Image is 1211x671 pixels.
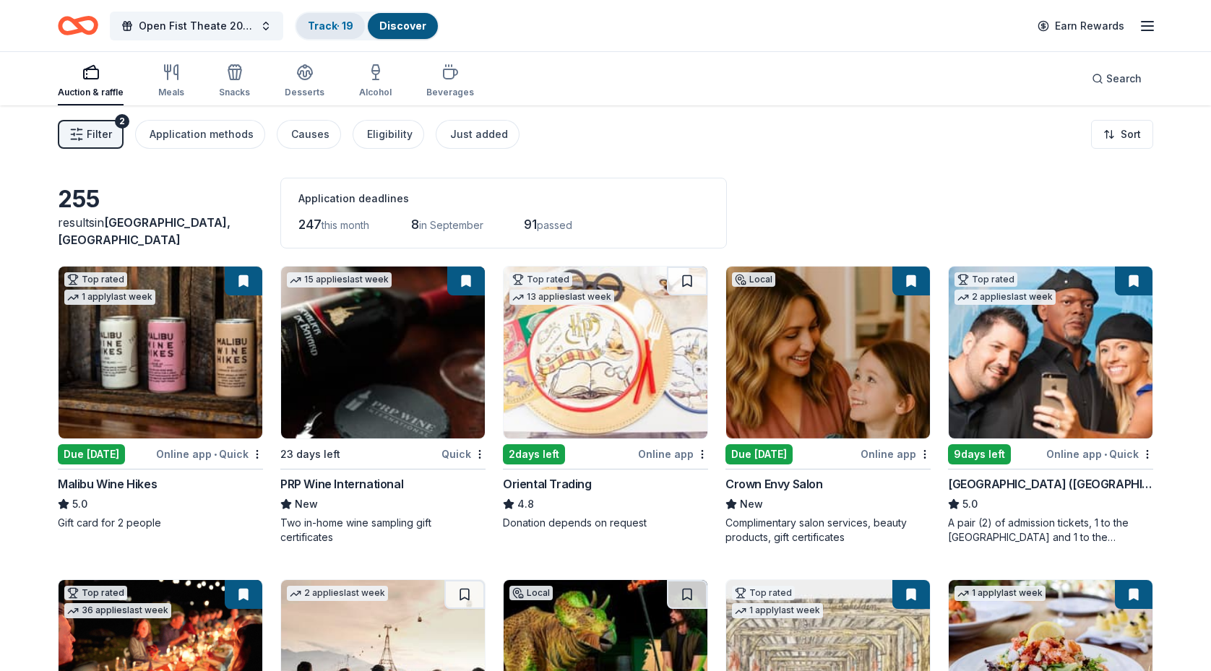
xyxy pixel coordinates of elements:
[59,267,262,438] img: Image for Malibu Wine Hikes
[72,495,87,513] span: 5.0
[285,58,324,105] button: Desserts
[949,267,1152,438] img: Image for Hollywood Wax Museum (Hollywood)
[298,217,322,232] span: 247
[110,12,283,40] button: Open Fist Theate 2025 Gala: A Night at the Museum
[726,267,930,438] img: Image for Crown Envy Salon
[524,217,537,232] span: 91
[58,185,263,214] div: 255
[503,444,565,464] div: 2 days left
[948,516,1153,545] div: A pair (2) of admission tickets, 1 to the [GEOGRAPHIC_DATA] and 1 to the [GEOGRAPHIC_DATA]
[281,267,485,438] img: Image for PRP Wine International
[58,475,157,493] div: Malibu Wine Hikes
[503,266,708,530] a: Image for Oriental TradingTop rated13 applieslast week2days leftOnline appOriental Trading4.8Dona...
[411,217,419,232] span: 8
[58,215,230,247] span: in
[450,126,508,143] div: Just added
[725,266,931,545] a: Image for Crown Envy SalonLocalDue [DATE]Online appCrown Envy SalonNewComplimentary salon service...
[367,126,413,143] div: Eligibility
[156,445,263,463] div: Online app Quick
[732,272,775,287] div: Local
[509,290,614,305] div: 13 applies last week
[517,495,534,513] span: 4.8
[87,126,112,143] span: Filter
[537,219,572,231] span: passed
[58,120,124,149] button: Filter2
[287,586,388,601] div: 2 applies last week
[426,58,474,105] button: Beverages
[1091,120,1153,149] button: Sort
[150,126,254,143] div: Application methods
[503,516,708,530] div: Donation depends on request
[277,120,341,149] button: Causes
[219,87,250,98] div: Snacks
[954,272,1017,287] div: Top rated
[64,290,155,305] div: 1 apply last week
[509,586,553,600] div: Local
[298,190,709,207] div: Application deadlines
[504,267,707,438] img: Image for Oriental Trading
[64,586,127,600] div: Top rated
[295,12,439,40] button: Track· 19Discover
[359,58,392,105] button: Alcohol
[287,272,392,287] div: 15 applies last week
[441,445,486,463] div: Quick
[436,120,520,149] button: Just added
[58,215,230,247] span: [GEOGRAPHIC_DATA], [GEOGRAPHIC_DATA]
[58,214,263,248] div: results
[158,87,184,98] div: Meals
[115,114,129,129] div: 2
[962,495,978,513] span: 5.0
[280,516,486,545] div: Two in-home wine sampling gift certificates
[509,272,572,287] div: Top rated
[1106,70,1142,87] span: Search
[135,120,265,149] button: Application methods
[139,17,254,35] span: Open Fist Theate 2025 Gala: A Night at the Museum
[353,120,424,149] button: Eligibility
[1121,126,1141,143] span: Sort
[948,475,1153,493] div: [GEOGRAPHIC_DATA] ([GEOGRAPHIC_DATA])
[285,87,324,98] div: Desserts
[379,20,426,32] a: Discover
[58,444,125,464] div: Due [DATE]
[308,20,353,32] a: Track· 19
[58,9,98,43] a: Home
[64,272,127,287] div: Top rated
[219,58,250,105] button: Snacks
[291,126,329,143] div: Causes
[740,495,763,513] span: New
[1080,64,1153,93] button: Search
[503,475,592,493] div: Oriental Trading
[419,219,483,231] span: in September
[725,444,793,464] div: Due [DATE]
[1104,449,1107,460] span: •
[725,516,931,545] div: Complimentary salon services, beauty products, gift certificates
[359,87,392,98] div: Alcohol
[948,266,1153,545] a: Image for Hollywood Wax Museum (Hollywood)Top rated2 applieslast week9days leftOnline app•Quick[G...
[725,475,823,493] div: Crown Envy Salon
[58,87,124,98] div: Auction & raffle
[280,475,403,493] div: PRP Wine International
[58,58,124,105] button: Auction & raffle
[322,219,369,231] span: this month
[295,495,318,513] span: New
[280,266,486,545] a: Image for PRP Wine International15 applieslast week23 days leftQuickPRP Wine InternationalNewTwo ...
[426,87,474,98] div: Beverages
[732,603,823,618] div: 1 apply last week
[732,586,795,600] div: Top rated
[948,444,1011,464] div: 9 days left
[64,603,171,618] div: 36 applies last week
[954,586,1046,601] div: 1 apply last week
[280,446,340,463] div: 23 days left
[158,58,184,105] button: Meals
[861,445,931,463] div: Online app
[954,290,1056,305] div: 2 applies last week
[1029,13,1133,39] a: Earn Rewards
[58,266,263,530] a: Image for Malibu Wine HikesTop rated1 applylast weekDue [DATE]Online app•QuickMalibu Wine Hikes5....
[58,516,263,530] div: Gift card for 2 people
[1046,445,1153,463] div: Online app Quick
[214,449,217,460] span: •
[638,445,708,463] div: Online app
